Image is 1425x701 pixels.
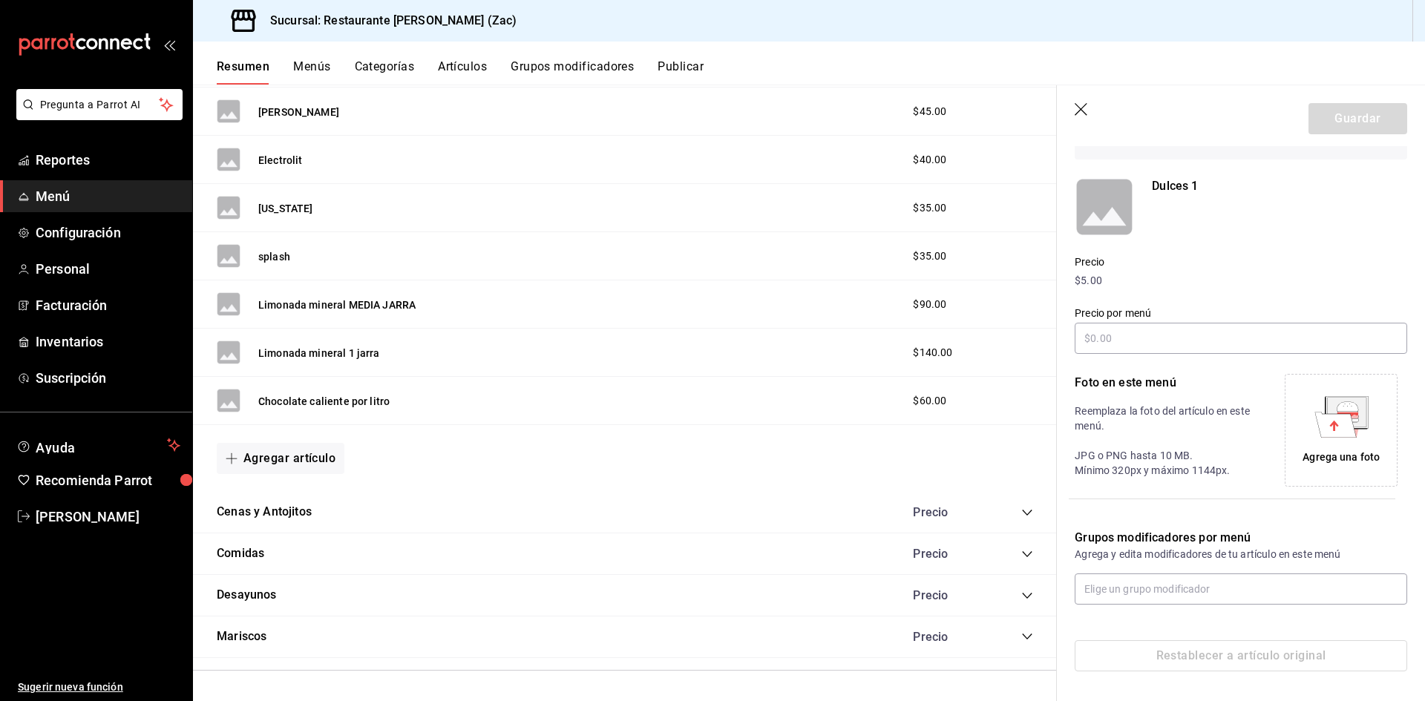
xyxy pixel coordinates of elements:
button: splash [258,249,290,264]
span: Ayuda [36,436,161,454]
span: Configuración [36,223,180,243]
button: [PERSON_NAME] [258,105,339,119]
span: $90.00 [913,297,946,312]
div: Precio [898,588,993,602]
a: Pregunta a Parrot AI [10,108,183,123]
span: $40.00 [913,152,946,168]
button: Electrolit [258,153,303,168]
div: Precio [898,630,993,644]
input: Elige un grupo modificador [1075,573,1407,605]
button: Publicar [658,59,704,85]
p: Dulces 1 [1152,177,1407,195]
div: Agrega una foto [1303,450,1380,465]
span: Menú [36,186,180,206]
button: collapse-category-row [1021,548,1033,560]
span: [PERSON_NAME] [36,507,180,527]
span: Recomienda Parrot [36,470,180,490]
button: [US_STATE] [258,201,313,216]
span: $35.00 [913,200,946,216]
button: Artículos [438,59,487,85]
button: Grupos modificadores [511,59,634,85]
button: collapse-category-row [1021,507,1033,519]
button: Comidas [217,545,264,562]
button: open_drawer_menu [163,39,175,50]
button: Pregunta a Parrot AI [16,89,183,120]
div: Precio [898,505,993,519]
span: Suscripción [36,368,180,388]
span: Personal [36,259,180,279]
h3: Sucursal: Restaurante [PERSON_NAME] (Zac) [258,12,517,30]
p: Reemplaza la foto del artículo en este menú. JPG o PNG hasta 10 MB. Mínimo 320px y máximo 1144px. [1075,404,1258,478]
span: $60.00 [913,393,946,409]
button: collapse-category-row [1021,631,1033,642]
span: $45.00 [913,104,946,119]
p: $5.00 [1075,273,1407,289]
button: Cenas y Antojitos [217,504,312,521]
span: Sugerir nueva función [18,679,180,695]
button: Chocolate caliente por litro [258,394,390,409]
p: Foto en este menú [1075,374,1258,392]
span: Inventarios [36,332,180,352]
button: Desayunos [217,587,277,604]
span: Facturación [36,295,180,315]
button: Categorías [355,59,415,85]
span: Reportes [36,150,180,170]
button: collapse-category-row [1021,590,1033,602]
button: Agregar artículo [217,443,344,474]
button: Mariscos [217,628,266,645]
button: Resumen [217,59,269,85]
div: Agrega una foto [1288,378,1394,483]
button: Menús [293,59,330,85]
span: $35.00 [913,249,946,264]
span: $140.00 [913,345,952,361]
label: Precio por menú [1075,308,1407,318]
input: $0.00 [1075,323,1407,354]
button: Limonada mineral 1 jarra [258,346,380,361]
div: navigation tabs [217,59,1425,85]
p: Agrega y edita modificadores de tu artículo en este menú [1075,547,1407,562]
p: Precio [1075,254,1407,270]
span: Pregunta a Parrot AI [40,97,160,113]
div: Precio [898,547,993,561]
p: Grupos modificadores por menú [1075,529,1407,547]
button: Limonada mineral MEDIA JARRA [258,297,416,312]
